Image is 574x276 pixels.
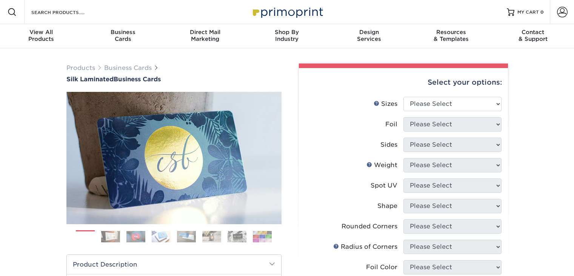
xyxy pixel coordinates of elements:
[385,120,397,129] div: Foil
[66,76,282,83] a: Silk LaminatedBusiness Cards
[305,68,502,97] div: Select your options:
[246,24,328,48] a: Shop ByIndustry
[66,64,95,71] a: Products
[328,24,410,48] a: DesignServices
[492,29,574,36] span: Contact
[333,242,397,251] div: Radius of Corners
[164,29,246,42] div: Marketing
[126,231,145,242] img: Business Cards 03
[540,9,544,15] span: 0
[31,8,104,17] input: SEARCH PRODUCTS.....
[377,202,397,211] div: Shape
[253,231,272,242] img: Business Cards 08
[82,29,164,36] span: Business
[371,181,397,190] div: Spot UV
[152,231,171,242] img: Business Cards 04
[410,29,492,42] div: & Templates
[492,24,574,48] a: Contact& Support
[246,29,328,36] span: Shop By
[342,222,397,231] div: Rounded Corners
[366,161,397,170] div: Weight
[246,29,328,42] div: Industry
[104,64,152,71] a: Business Cards
[76,228,95,247] img: Business Cards 01
[202,231,221,242] img: Business Cards 06
[410,24,492,48] a: Resources& Templates
[82,24,164,48] a: BusinessCards
[492,29,574,42] div: & Support
[249,4,325,20] img: Primoprint
[164,24,246,48] a: Direct MailMarketing
[374,99,397,109] div: Sizes
[101,231,120,242] img: Business Cards 02
[366,263,397,272] div: Foil Color
[66,50,282,266] img: Silk Laminated 01
[66,76,114,83] span: Silk Laminated
[328,29,410,42] div: Services
[328,29,410,36] span: Design
[66,76,282,83] h1: Business Cards
[67,255,281,274] h2: Product Description
[164,29,246,36] span: Direct Mail
[228,231,246,242] img: Business Cards 07
[517,9,539,16] span: MY CART
[177,231,196,242] img: Business Cards 05
[380,140,397,149] div: Sides
[82,29,164,42] div: Cards
[410,29,492,36] span: Resources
